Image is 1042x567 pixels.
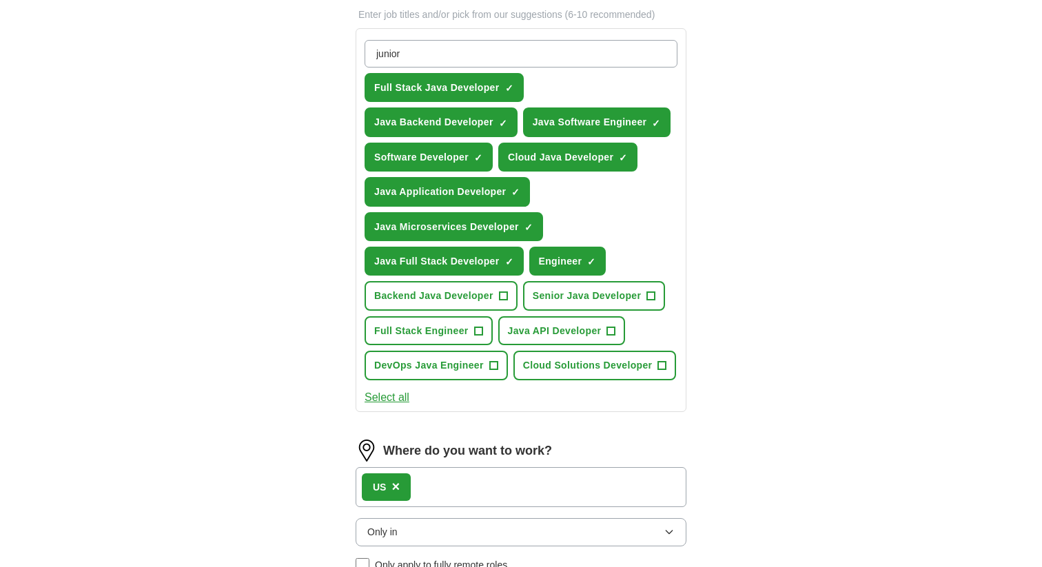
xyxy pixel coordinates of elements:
[374,114,493,130] span: Java Backend Developer
[365,40,677,68] input: Type a job title and press enter
[523,358,653,373] span: Cloud Solutions Developer
[367,524,398,539] span: Only in
[529,247,606,276] button: Engineer✓
[533,288,642,303] span: Senior Java Developer
[374,150,469,165] span: Software Developer
[365,247,524,276] button: Java Full Stack Developer✓
[652,118,660,129] span: ✓
[365,212,543,241] button: Java Microservices Developer✓
[391,476,400,498] button: ×
[498,143,637,172] button: Cloud Java Developer✓
[391,479,400,494] span: ×
[365,351,508,380] button: DevOps Java Engineer
[374,254,500,269] span: Java Full Stack Developer
[374,219,519,234] span: Java Microservices Developer
[374,358,484,373] span: DevOps Java Engineer
[511,187,520,198] span: ✓
[539,254,582,269] span: Engineer
[505,256,513,267] span: ✓
[508,323,602,338] span: Java API Developer
[365,177,530,206] button: Java Application Developer✓
[374,288,493,303] span: Backend Java Developer
[365,73,524,102] button: Full Stack Java Developer✓
[587,256,595,267] span: ✓
[365,389,409,406] button: Select all
[499,118,507,129] span: ✓
[524,222,533,233] span: ✓
[498,316,626,345] button: Java API Developer
[356,7,686,22] p: Enter job titles and/or pick from our suggestions (6-10 recommended)
[474,152,482,163] span: ✓
[505,83,513,94] span: ✓
[383,441,552,461] label: Where do you want to work?
[619,152,627,163] span: ✓
[373,480,386,495] div: US
[365,143,493,172] button: Software Developer✓
[365,107,518,136] button: Java Backend Developer✓
[356,518,686,546] button: Only in
[365,316,493,345] button: Full Stack Engineer
[533,114,647,130] span: Java Software Engineer
[356,440,378,462] img: location.png
[523,107,671,136] button: Java Software Engineer✓
[374,184,506,199] span: Java Application Developer
[365,281,518,310] button: Backend Java Developer
[374,80,500,95] span: Full Stack Java Developer
[374,323,469,338] span: Full Stack Engineer
[508,150,613,165] span: Cloud Java Developer
[523,281,666,310] button: Senior Java Developer
[513,351,677,380] button: Cloud Solutions Developer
